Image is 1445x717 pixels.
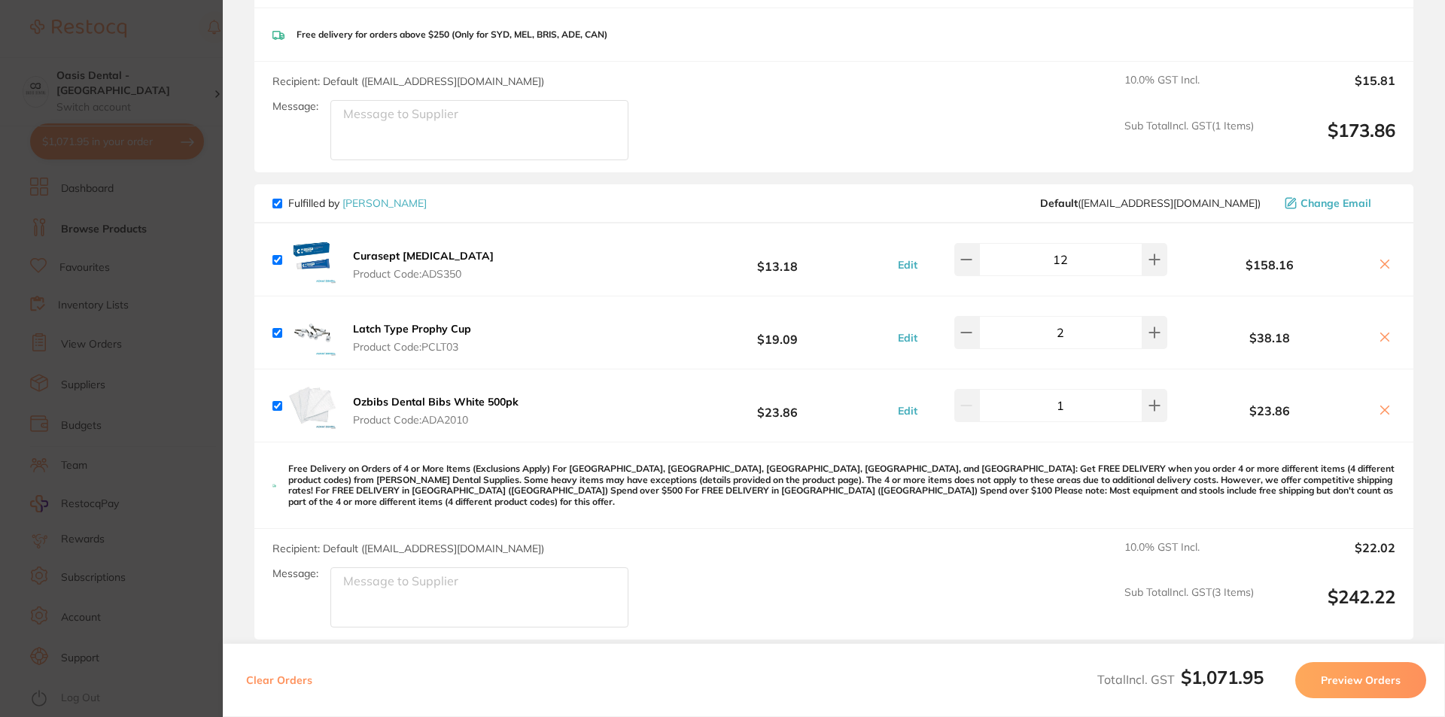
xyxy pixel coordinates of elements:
[288,197,427,209] p: Fulfilled by
[893,258,922,272] button: Edit
[1124,541,1254,574] span: 10.0 % GST Incl.
[348,322,476,354] button: Latch Type Prophy Cup Product Code:PCLT03
[353,341,471,353] span: Product Code: PCLT03
[665,246,890,274] b: $13.18
[1124,586,1254,627] span: Sub Total Incl. GST ( 3 Items)
[353,414,519,426] span: Product Code: ADA2010
[1266,586,1395,627] output: $242.22
[272,567,318,580] label: Message:
[297,29,607,40] p: Free delivery for orders above $250 (Only for SYD, MEL, BRIS, ADE, CAN)
[1181,666,1264,688] b: $1,071.95
[1300,197,1371,209] span: Change Email
[353,249,494,263] b: Curasept [MEDICAL_DATA]
[1040,197,1261,209] span: save@adamdental.com.au
[893,404,922,418] button: Edit
[1266,74,1395,107] output: $15.81
[1040,196,1078,210] b: Default
[665,392,890,420] b: $23.86
[893,331,922,345] button: Edit
[665,319,890,347] b: $19.09
[1266,541,1395,574] output: $22.02
[1171,258,1368,272] b: $158.16
[1124,74,1254,107] span: 10.0 % GST Incl.
[1295,662,1426,698] button: Preview Orders
[342,196,427,210] a: [PERSON_NAME]
[348,395,523,427] button: Ozbibs Dental Bibs White 500pk Product Code:ADA2010
[288,463,1395,507] p: Free Delivery on Orders of 4 or More Items (Exclusions Apply) For [GEOGRAPHIC_DATA], [GEOGRAPHIC_...
[272,74,544,88] span: Recipient: Default ( [EMAIL_ADDRESS][DOMAIN_NAME] )
[348,249,498,281] button: Curasept [MEDICAL_DATA] Product Code:ADS350
[353,322,471,336] b: Latch Type Prophy Cup
[353,268,494,280] span: Product Code: ADS350
[1266,120,1395,161] output: $173.86
[272,100,318,113] label: Message:
[353,395,519,409] b: Ozbibs Dental Bibs White 500pk
[1280,196,1395,210] button: Change Email
[1097,672,1264,687] span: Total Incl. GST
[288,235,336,284] img: cDJrazh6bQ
[1171,331,1368,345] b: $38.18
[242,662,317,698] button: Clear Orders
[272,542,544,555] span: Recipient: Default ( [EMAIL_ADDRESS][DOMAIN_NAME] )
[288,381,336,430] img: MXhxb2gzYw
[1124,120,1254,161] span: Sub Total Incl. GST ( 1 Items)
[288,308,336,357] img: cTIyejNseg
[1171,404,1368,418] b: $23.86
